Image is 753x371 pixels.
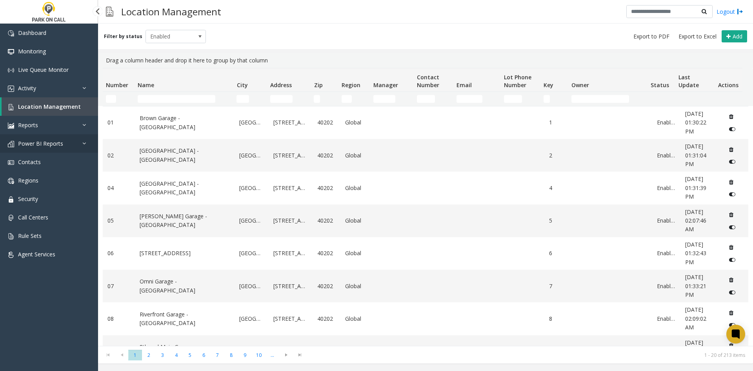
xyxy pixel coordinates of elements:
td: City Filter [233,92,267,106]
a: [STREET_ADDRESS] [273,282,308,291]
a: [DATE] 01:30:22 PM [685,110,716,136]
a: [GEOGRAPHIC_DATA] [239,118,264,127]
span: Go to the last page [293,349,307,360]
a: [STREET_ADDRESS] [273,118,308,127]
input: Zip Filter [314,95,320,103]
input: Key Filter [544,95,550,103]
span: Last Update [678,73,699,89]
img: 'icon' [8,252,14,258]
a: Logout [717,7,743,16]
a: [STREET_ADDRESS] [273,216,308,225]
a: [GEOGRAPHIC_DATA] [239,216,264,225]
button: Delete [725,241,738,254]
a: Global [345,184,368,192]
a: 40202 [317,314,336,323]
span: Page 10 [252,350,266,360]
a: [STREET_ADDRESS] [273,249,308,258]
a: Brown Garage - [GEOGRAPHIC_DATA] [140,114,230,132]
span: Email [457,81,472,89]
td: Address Filter [267,92,311,106]
a: 05 [107,216,130,225]
img: 'icon' [8,196,14,203]
span: Owner [571,81,589,89]
input: Number Filter [106,95,116,103]
input: Address Filter [270,95,293,103]
a: 40202 [317,118,336,127]
span: Go to the next page [279,349,293,360]
span: Security [18,195,38,203]
a: [DATE] 01:31:04 PM [685,142,716,168]
span: Go to the last page [295,352,305,358]
img: logout [737,7,743,16]
span: Page 6 [197,350,211,360]
span: [DATE] 01:30:22 PM [685,110,706,135]
img: 'icon' [8,233,14,239]
button: Delete [725,339,738,352]
a: Global [345,151,368,160]
button: Disable [725,123,740,135]
a: 06 [107,249,130,258]
a: 6 [549,249,567,258]
span: Page 2 [142,350,156,360]
span: Page 7 [211,350,224,360]
img: 'icon' [8,215,14,221]
a: [DATE] 01:31:39 PM [685,175,716,201]
a: 1 [549,118,567,127]
img: 'icon' [8,178,14,184]
a: 7 [549,282,567,291]
h3: Location Management [117,2,225,21]
span: [DATE] 02:07:46 AM [685,208,706,233]
span: Activity [18,84,36,92]
a: [GEOGRAPHIC_DATA] [239,282,264,291]
img: pageIcon [106,2,113,21]
img: 'icon' [8,30,14,37]
button: Delete [725,143,738,155]
button: Export to PDF [630,31,673,42]
a: Enabled [657,216,675,225]
span: Dashboard [18,29,46,37]
span: Location Management [18,103,81,110]
a: [STREET_ADDRESS] [140,249,230,258]
a: Enabled [657,118,675,127]
a: [GEOGRAPHIC_DATA] [239,249,264,258]
button: Delete [725,208,738,221]
a: 8th and Main Garage - [GEOGRAPHIC_DATA] [140,343,230,360]
a: Enabled [657,314,675,323]
span: Page 3 [156,350,169,360]
img: 'icon' [8,122,14,129]
span: Page 11 [266,350,279,360]
td: Key Filter [540,92,568,106]
span: Reports [18,121,38,129]
span: Export to Excel [678,33,717,40]
span: Enabled [146,30,194,43]
a: 02 [107,151,130,160]
button: Add [722,30,747,43]
button: Disable [725,253,740,266]
input: Email Filter [457,95,483,103]
th: Status [648,68,675,92]
button: Delete [725,274,738,286]
img: 'icon' [8,141,14,147]
span: Number [106,81,128,89]
kendo-pager-info: 1 - 20 of 213 items [311,352,745,358]
img: 'icon' [8,104,14,110]
span: Key [544,81,553,89]
img: 'icon' [8,86,14,92]
a: [DATE] 02:09:02 AM [685,305,716,332]
a: [GEOGRAPHIC_DATA] [239,151,264,160]
a: 40202 [317,249,336,258]
span: [DATE] 01:33:05 PM [685,339,706,364]
img: 'icon' [8,49,14,55]
button: Export to Excel [675,31,720,42]
span: [DATE] 01:32:43 PM [685,241,706,266]
td: Actions Filter [715,92,742,106]
a: Enabled [657,151,675,160]
button: Disable [725,319,740,331]
img: 'icon' [8,159,14,166]
span: Agent Services [18,250,55,258]
span: [DATE] 01:31:39 PM [685,175,706,200]
a: Global [345,282,368,291]
a: 4 [549,184,567,192]
a: Enabled [657,184,675,192]
button: Delete [725,110,738,123]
